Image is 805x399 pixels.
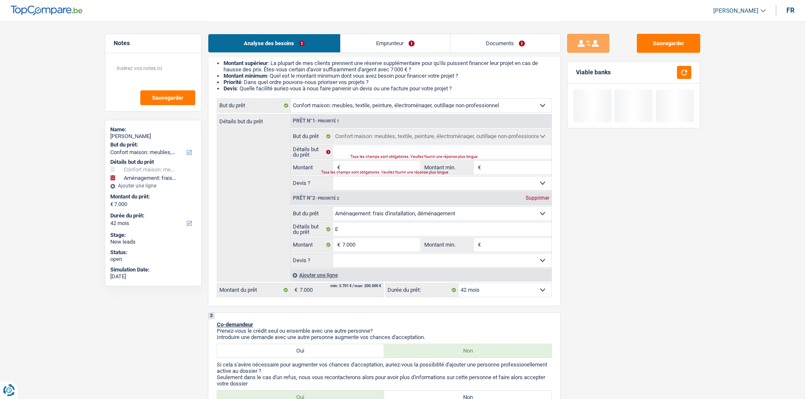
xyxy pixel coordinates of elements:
[208,34,340,52] a: Analyse des besoins
[217,114,290,124] label: Détails but du prêt
[350,155,531,159] div: Tous les champs sont obligatoires. Veuillez fournir une réponse plus longue
[474,238,483,252] span: €
[291,223,333,236] label: Détails but du prêt
[224,73,267,79] strong: Montant minimum
[637,34,700,53] button: Sauvegarder
[290,269,551,281] div: Ajouter une ligne
[291,238,333,252] label: Montant
[114,40,193,47] h5: Notes
[422,238,474,252] label: Montant min.
[217,334,552,340] p: Introduire une demande avec une autre personne augmente vos chances d'acceptation.
[11,5,82,16] img: TopCompare Logo
[208,313,215,319] div: 3
[450,34,560,52] a: Documents
[110,232,196,239] div: Stage:
[110,212,194,219] label: Durée du prêt:
[341,34,450,52] a: Emprunteur
[333,161,342,174] span: €
[110,249,196,256] div: Status:
[290,283,300,297] span: €
[786,6,794,14] div: fr
[217,344,385,358] label: Oui
[224,73,552,79] li: : Quel est le montant minimum dont vous avez besoin pour financer votre projet ?
[217,374,552,387] p: Seulement dans le cas d'un refus, nous vous recontacterons alors pour avoir plus d'informations s...
[140,90,195,105] button: Sauvegarder
[291,207,333,220] label: But du prêt
[224,60,552,73] li: : La plupart de mes clients prennent une réserve supplémentaire pour qu'ils puissent financer leu...
[217,361,552,374] p: Si cela s'avère nécessaire pour augmenter vos chances d'acceptation, auriez-vous la possibilité d...
[217,283,290,297] label: Montant du prêt
[110,201,113,208] span: €
[385,283,458,297] label: Durée du prêt:
[110,273,196,280] div: [DATE]
[110,126,196,133] div: Name:
[291,161,333,174] label: Montant
[110,256,196,263] div: open
[291,145,333,159] label: Détails but du prêt
[321,171,409,174] div: Tous les champs sont obligatoires. Veuillez fournir une réponse plus longue
[291,195,341,201] div: Prêt n°2
[291,130,333,143] label: But du prêt
[330,284,381,288] div: min: 3.701 € / max: 200.000 €
[217,328,552,334] p: Prenez-vous le crédit seul ou ensemble avec une autre personne?
[224,79,552,85] li: : Dans quel ordre pouvons-nous prioriser vos projets ?
[110,133,196,140] div: [PERSON_NAME]
[217,321,253,328] span: Co-demandeur
[524,195,551,201] div: Supprimer
[110,141,194,148] label: But du prêt:
[707,4,766,18] a: [PERSON_NAME]
[422,161,474,174] label: Montant min.
[224,79,241,85] strong: Priorité
[315,196,339,201] span: - Priorité 2
[110,266,196,273] div: Simulation Date:
[224,85,237,92] span: Devis
[474,161,483,174] span: €
[110,183,196,189] div: Ajouter une ligne
[315,119,339,123] span: - Priorité 1
[110,159,196,166] div: Détails but du prêt
[224,85,552,92] li: : Quelle facilité auriez-vous à nous faire parvenir un devis ou une facture pour votre projet ?
[110,193,194,200] label: Montant du prêt:
[333,238,342,252] span: €
[217,99,291,112] label: But du prêt
[291,118,341,124] div: Prêt n°1
[152,95,183,100] span: Sauvegarder
[291,254,333,267] label: Devis ?
[576,69,611,76] div: Viable banks
[291,176,333,190] label: Devis ?
[110,239,196,245] div: New leads
[224,60,268,66] strong: Montant supérieur
[713,7,759,14] span: [PERSON_NAME]
[384,344,551,358] label: Non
